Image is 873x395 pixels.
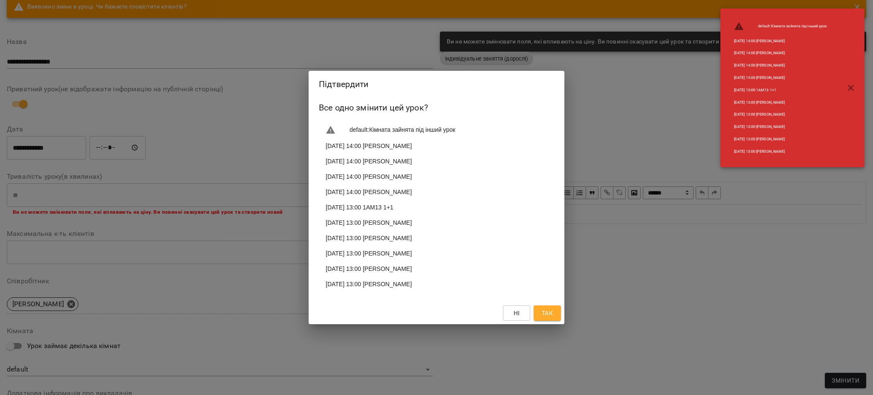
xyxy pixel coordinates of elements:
li: [DATE] 13:00 [PERSON_NAME] [727,96,834,109]
li: [DATE] 13:00 [PERSON_NAME] [727,121,834,133]
h2: Підтвердити [319,78,554,91]
li: [DATE] 13:00 [PERSON_NAME] [727,145,834,158]
li: default : Кімната зайнята під інший урок [319,122,554,139]
li: [DATE] 13:00 [PERSON_NAME] [319,215,554,230]
li: [DATE] 14:00 [PERSON_NAME] [727,72,834,84]
h6: Все одно змінити цей урок? [319,101,554,114]
li: [DATE] 14:00 [PERSON_NAME] [727,59,834,72]
li: [DATE] 13:00 [PERSON_NAME] [319,246,554,261]
li: [DATE] 13:00 [PERSON_NAME] [319,261,554,276]
li: [DATE] 14:00 [PERSON_NAME] [319,154,554,169]
button: Так [534,305,561,321]
li: [DATE] 14:00 [PERSON_NAME] [319,138,554,154]
li: [DATE] 13:00 1АМ13 1+1 [319,200,554,215]
span: Так [542,308,553,318]
button: Ні [503,305,530,321]
li: [DATE] 14:00 [PERSON_NAME] [319,184,554,200]
span: Ні [514,308,520,318]
li: [DATE] 13:00 [PERSON_NAME] [319,230,554,246]
li: default : Кімната зайнята під інший урок [727,18,834,35]
li: [DATE] 13:00 [PERSON_NAME] [727,133,834,145]
li: [DATE] 13:00 1АМ13 1+1 [727,84,834,96]
li: [DATE] 14:00 [PERSON_NAME] [319,169,554,184]
li: [DATE] 13:00 [PERSON_NAME] [727,108,834,121]
li: [DATE] 14:00 [PERSON_NAME] [727,35,834,47]
li: [DATE] 13:00 [PERSON_NAME] [319,276,554,292]
li: [DATE] 14:00 [PERSON_NAME] [727,47,834,59]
